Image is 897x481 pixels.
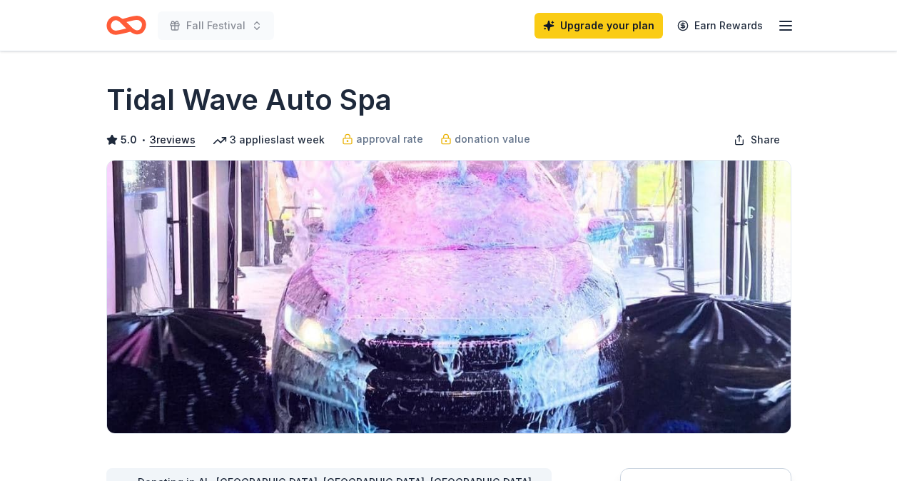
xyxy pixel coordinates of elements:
div: 3 applies last week [213,131,325,148]
h1: Tidal Wave Auto Spa [106,80,392,120]
span: Fall Festival [186,17,245,34]
span: donation value [455,131,530,148]
a: Earn Rewards [669,13,771,39]
a: approval rate [342,131,423,148]
img: Image for Tidal Wave Auto Spa [107,161,791,433]
button: 3reviews [150,131,196,148]
button: Share [722,126,791,154]
span: Share [751,131,780,148]
a: Home [106,9,146,42]
span: approval rate [356,131,423,148]
span: • [141,134,146,146]
a: Upgrade your plan [534,13,663,39]
a: donation value [440,131,530,148]
button: Fall Festival [158,11,274,40]
span: 5.0 [121,131,137,148]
